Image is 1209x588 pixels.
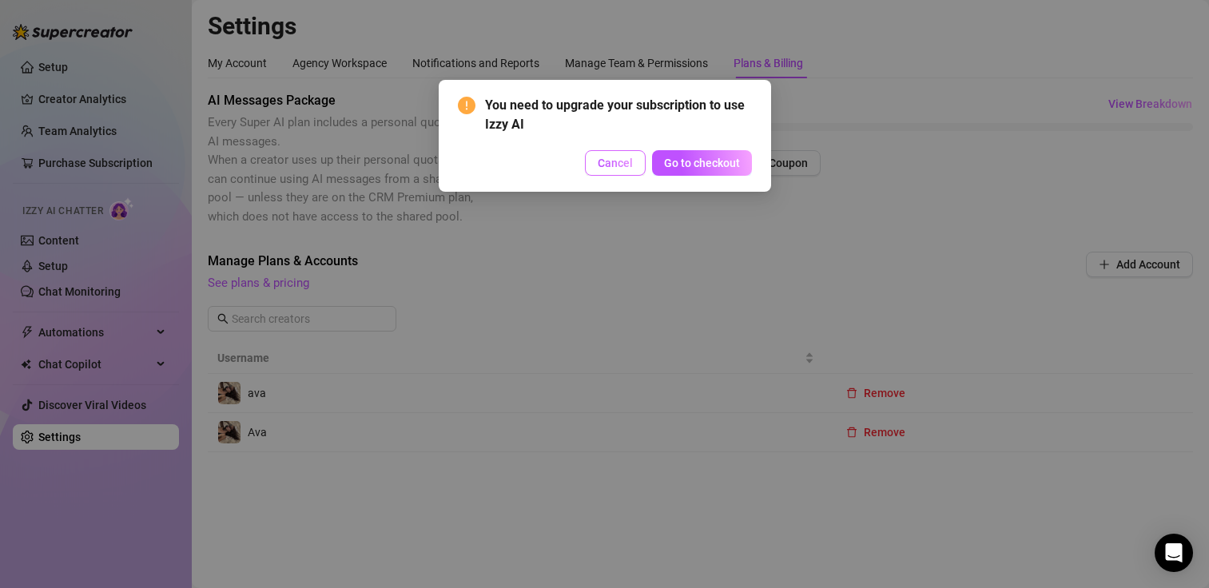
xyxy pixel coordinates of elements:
span: Cancel [598,157,633,169]
button: Go to checkout [652,150,752,176]
span: exclamation-circle [458,97,475,114]
span: Go to checkout [664,157,740,169]
div: Open Intercom Messenger [1155,534,1193,572]
button: Cancel [585,150,646,176]
span: You need to upgrade your subscription to use Izzy AI [485,96,752,134]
